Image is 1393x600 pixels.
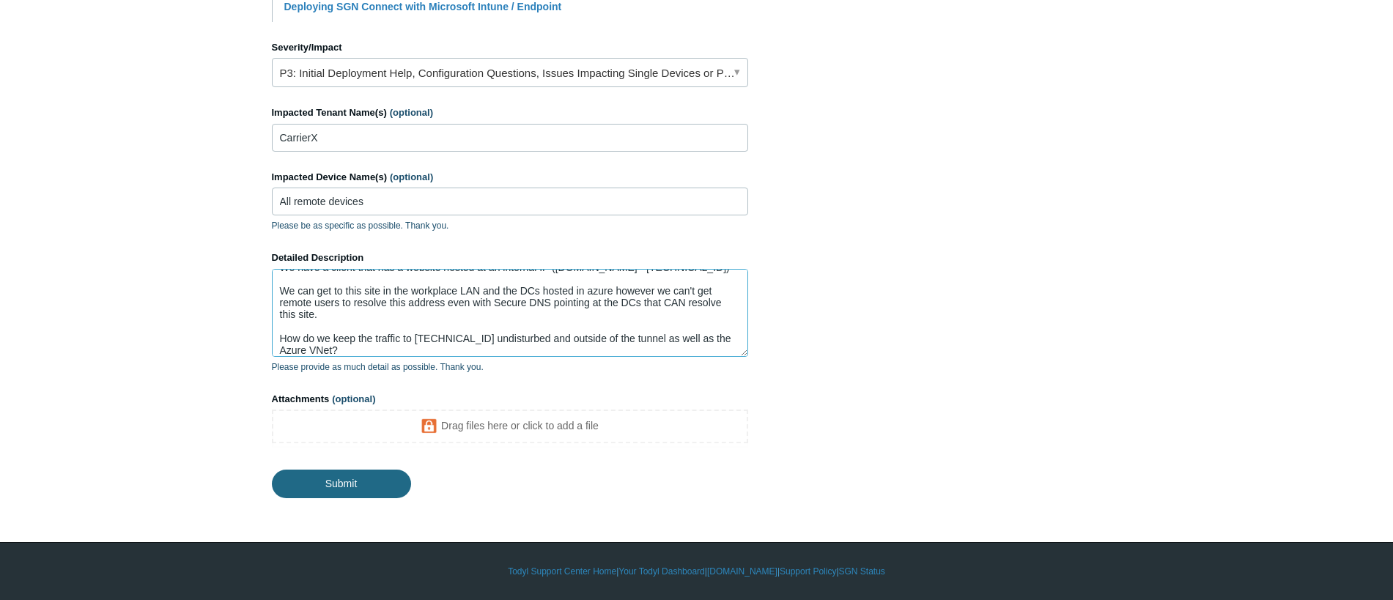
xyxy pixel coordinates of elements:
span: (optional) [332,393,375,404]
label: Impacted Tenant Name(s) [272,105,748,120]
p: Please be as specific as possible. Thank you. [272,219,748,232]
a: Support Policy [780,565,836,578]
label: Impacted Device Name(s) [272,170,748,185]
label: Severity/Impact [272,40,748,55]
a: SGN Status [839,565,885,578]
a: Todyl Support Center Home [508,565,616,578]
input: Submit [272,470,411,497]
span: (optional) [390,171,433,182]
p: Please provide as much detail as possible. Thank you. [272,360,748,374]
a: P3: Initial Deployment Help, Configuration Questions, Issues Impacting Single Devices or Past Out... [272,58,748,87]
a: Deploying SGN Connect with Microsoft Intune / Endpoint [284,1,562,12]
label: Attachments [272,392,748,407]
span: (optional) [390,107,433,118]
a: Your Todyl Dashboard [618,565,704,578]
div: | | | | [272,565,1122,578]
a: [DOMAIN_NAME] [707,565,777,578]
label: Detailed Description [272,251,748,265]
